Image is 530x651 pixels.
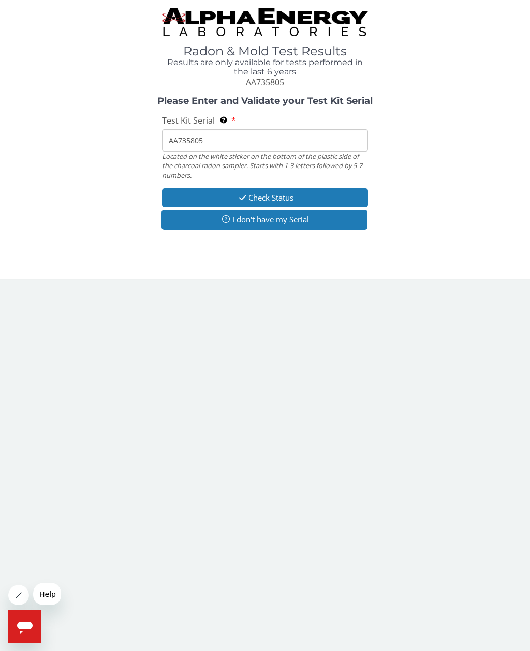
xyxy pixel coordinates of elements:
strong: Please Enter and Validate your Test Kit Serial [157,95,373,107]
h4: Results are only available for tests performed in the last 6 years [162,58,368,76]
iframe: Message from company [33,583,61,605]
img: TightCrop.jpg [162,8,368,36]
button: Check Status [162,188,368,207]
button: I don't have my Serial [161,210,367,229]
iframe: Button to launch messaging window [8,610,41,643]
span: Test Kit Serial [162,115,215,126]
span: AA735805 [246,77,284,88]
h1: Radon & Mold Test Results [162,44,368,58]
div: Located on the white sticker on the bottom of the plastic side of the charcoal radon sampler. Sta... [162,152,368,180]
iframe: Close message [8,585,29,605]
